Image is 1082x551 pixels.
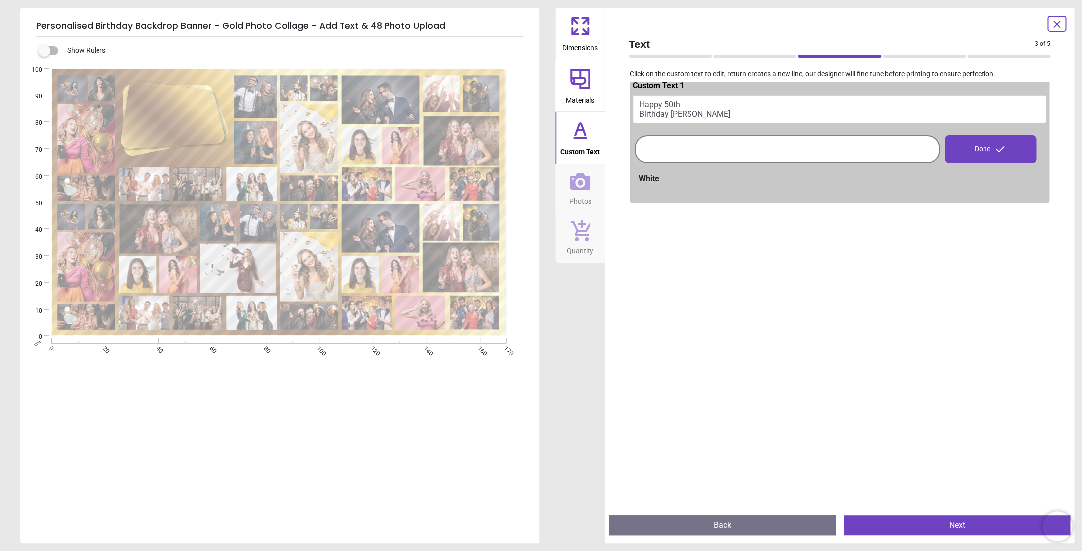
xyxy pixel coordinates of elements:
[560,142,600,157] span: Custom Text
[555,8,605,60] button: Dimensions
[633,95,1046,123] button: Happy 50th Birthday [PERSON_NAME]
[23,66,42,74] span: 100
[1042,511,1072,541] iframe: Brevo live chat
[36,16,523,37] h5: Personalised Birthday Backdrop Banner - Gold Photo Collage - Add Text & 48 Photo Upload
[633,81,684,90] span: Custom Text 1
[639,173,1046,184] div: White
[945,135,1036,163] div: Done
[562,38,598,53] span: Dimensions
[629,37,1035,51] span: Text
[566,91,594,106] span: Materials
[844,515,1071,535] button: Next
[555,60,605,112] button: Materials
[1035,40,1050,48] span: 3 of 5
[44,45,539,57] div: Show Rulers
[555,164,605,213] button: Photos
[609,515,836,535] button: Back
[569,192,591,207] span: Photos
[567,241,593,256] span: Quantity
[555,213,605,263] button: Quantity
[621,69,1058,79] p: Click on the custom text to edit, return creates a new line, our designer will fine tune before p...
[555,112,605,164] button: Custom Text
